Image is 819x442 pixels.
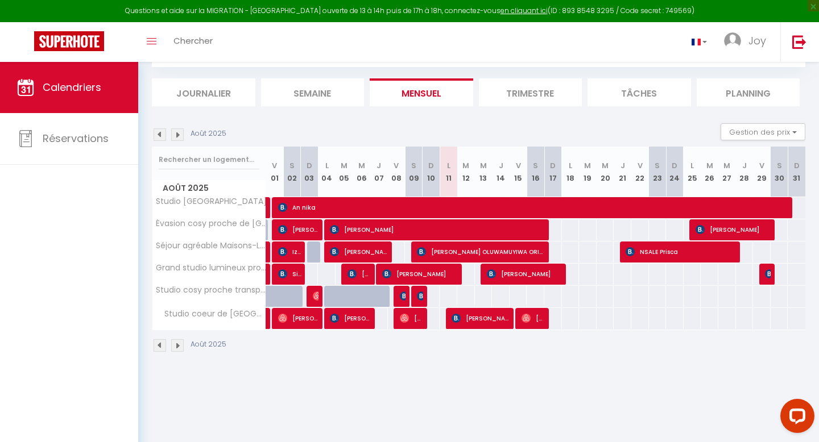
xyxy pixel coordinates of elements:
abbr: V [638,160,643,171]
th: 21 [614,147,631,197]
a: Chercher [165,22,221,62]
abbr: M [341,160,348,171]
th: 27 [718,147,736,197]
p: Août 2025 [191,128,226,139]
li: Mensuel [370,78,473,106]
span: Grand studio lumineux proche RER C [154,264,268,272]
th: 04 [318,147,336,197]
th: 14 [492,147,510,197]
th: 10 [423,147,440,197]
th: 15 [510,147,527,197]
th: 17 [544,147,562,197]
th: 05 [336,147,353,197]
th: 01 [266,147,284,197]
abbr: M [462,160,469,171]
li: Journalier [152,78,255,106]
abbr: D [550,160,556,171]
li: Semaine [261,78,365,106]
th: 13 [475,147,493,197]
span: Joy [748,34,766,48]
p: Août 2025 [191,339,226,350]
th: 03 [301,147,318,197]
a: en cliquant ici [500,6,548,15]
a: ... Joy [715,22,780,62]
th: 29 [753,147,771,197]
li: Planning [697,78,800,106]
a: [PERSON_NAME] [266,241,272,263]
th: 28 [736,147,754,197]
abbr: L [569,160,572,171]
th: 31 [788,147,805,197]
abbr: M [584,160,591,171]
span: [PERSON_NAME] [487,263,563,285]
span: Évasion cosy proche de [GEOGRAPHIC_DATA] [154,219,268,228]
span: Compagnie Choryphée [765,263,771,285]
th: 11 [440,147,457,197]
abbr: M [723,160,730,171]
span: [PERSON_NAME] [522,307,545,329]
span: [PERSON_NAME] [382,263,458,285]
abbr: S [777,160,782,171]
span: Séjour agréable Maisons-Laffitte [154,241,268,250]
iframe: LiveChat chat widget [771,394,819,442]
th: 09 [405,147,423,197]
abbr: L [447,160,450,171]
span: Izak Yourhi [278,241,301,262]
img: Super Booking [34,31,104,51]
abbr: M [706,160,713,171]
abbr: L [325,160,329,171]
span: [PERSON_NAME] [313,285,318,307]
span: [PERSON_NAME] [330,241,388,262]
li: Tâches [588,78,691,106]
span: [PERSON_NAME] [278,307,319,329]
abbr: M [480,160,487,171]
abbr: M [358,160,365,171]
span: Chercher [173,35,213,47]
abbr: S [655,160,660,171]
abbr: J [499,160,503,171]
abbr: V [759,160,764,171]
abbr: D [794,160,800,171]
abbr: V [394,160,399,171]
span: [PERSON_NAME] [278,219,319,240]
span: Studio cosy proche transports [154,286,268,294]
th: 23 [649,147,667,197]
span: [PERSON_NAME] Et [400,307,423,329]
span: NSALE Prisca [626,241,737,262]
input: Rechercher un logement... [159,149,259,170]
abbr: V [272,160,277,171]
img: logout [792,35,806,49]
span: [PERSON_NAME] OLUWAMUYIWA ORIMOLOYE [417,241,546,262]
th: 08 [388,147,406,197]
abbr: L [690,160,694,171]
abbr: J [742,160,747,171]
th: 24 [666,147,684,197]
abbr: V [516,160,521,171]
span: Studio [GEOGRAPHIC_DATA] [154,197,267,206]
img: ... [724,32,741,49]
abbr: M [602,160,609,171]
th: 26 [701,147,718,197]
th: 16 [527,147,544,197]
span: [PERSON_NAME] [417,285,423,307]
span: Calendriers [43,80,101,94]
abbr: S [533,160,538,171]
span: Sinezia [PERSON_NAME] [278,263,301,285]
span: [PERSON_NAME] [452,307,510,329]
span: Réservations [43,131,109,145]
span: [PERSON_NAME] [696,219,772,240]
th: 20 [597,147,614,197]
span: [PERSON_NAME] [330,307,371,329]
abbr: J [377,160,381,171]
span: Studio coeur de [GEOGRAPHIC_DATA] 13e [154,308,268,320]
li: Trimestre [479,78,582,106]
th: 25 [684,147,701,197]
button: Gestion des prix [721,123,805,140]
span: [PERSON_NAME] [400,285,406,307]
abbr: S [411,160,416,171]
abbr: J [621,160,625,171]
th: 12 [457,147,475,197]
th: 07 [370,147,388,197]
abbr: S [289,160,295,171]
